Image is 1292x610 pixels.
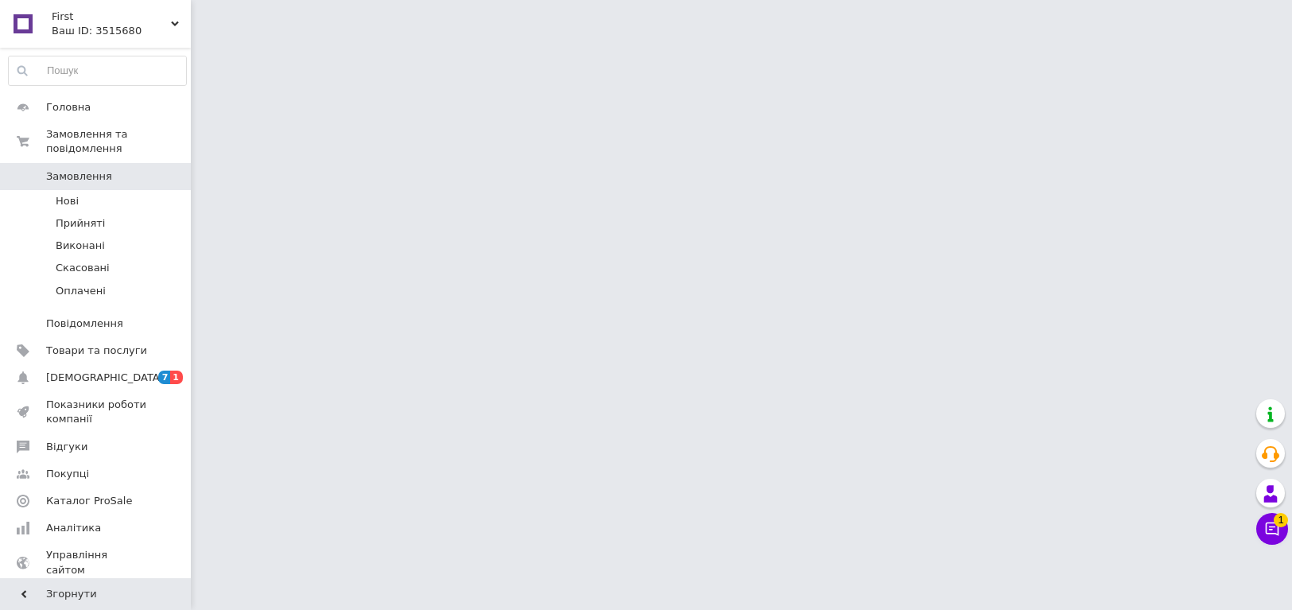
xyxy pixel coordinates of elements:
span: 1 [170,371,183,384]
button: Чат з покупцем1 [1256,513,1288,545]
span: Відгуки [46,440,87,454]
span: Товари та послуги [46,344,147,358]
span: Виконані [56,239,105,253]
span: Замовлення та повідомлення [46,127,191,156]
span: Прийняті [56,216,105,231]
span: Головна [46,100,91,115]
div: Ваш ID: 3515680 [52,24,191,38]
span: Оплачені [56,284,106,298]
span: First [52,10,171,24]
span: Аналітика [46,521,101,535]
span: Показники роботи компанії [46,398,147,426]
span: Нові [56,194,79,208]
input: Пошук [9,56,186,85]
span: Замовлення [46,169,112,184]
span: Управління сайтом [46,548,147,577]
span: Скасовані [56,261,110,275]
span: 1 [1274,511,1288,525]
span: Повідомлення [46,317,123,331]
span: Покупці [46,467,89,481]
span: Каталог ProSale [46,494,132,508]
span: [DEMOGRAPHIC_DATA] [46,371,164,385]
span: 7 [158,371,171,384]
